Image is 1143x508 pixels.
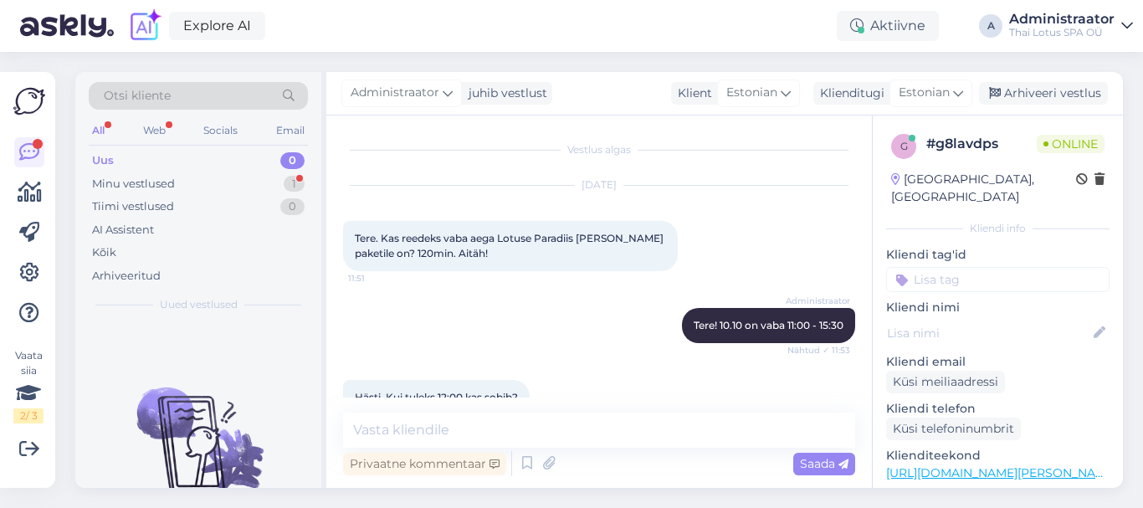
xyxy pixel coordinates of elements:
[786,295,850,307] span: Administraator
[351,84,439,102] span: Administraator
[886,418,1021,440] div: Küsi telefoninumbrit
[979,82,1108,105] div: Arhiveeri vestlus
[886,447,1110,464] p: Klienditeekond
[886,353,1110,371] p: Kliendi email
[355,391,518,403] span: Hästi. Kui tuleks 12:00 kas sobib?
[787,344,850,357] span: Nähtud ✓ 11:53
[104,87,171,105] span: Otsi kliente
[886,299,1110,316] p: Kliendi nimi
[726,84,777,102] span: Estonian
[1037,135,1105,153] span: Online
[92,176,175,192] div: Minu vestlused
[280,152,305,169] div: 0
[800,456,848,471] span: Saada
[813,85,884,102] div: Klienditugi
[886,246,1110,264] p: Kliendi tag'id
[13,85,45,117] img: Askly Logo
[886,371,1005,393] div: Küsi meiliaadressi
[127,8,162,44] img: explore-ai
[886,465,1117,480] a: [URL][DOMAIN_NAME][PERSON_NAME]
[348,272,411,285] span: 11:51
[886,267,1110,292] input: Lisa tag
[75,357,321,508] img: No chats
[891,171,1076,206] div: [GEOGRAPHIC_DATA], [GEOGRAPHIC_DATA]
[355,232,666,259] span: Tere. Kas reedeks vaba aega Lotuse Paradiis [PERSON_NAME] paketile on? 120min. Aitäh!
[140,120,169,141] div: Web
[200,120,241,141] div: Socials
[13,408,44,423] div: 2 / 3
[92,268,161,285] div: Arhiveeritud
[886,221,1110,236] div: Kliendi info
[92,222,154,239] div: AI Assistent
[92,198,174,215] div: Tiimi vestlused
[92,244,116,261] div: Kõik
[694,319,843,331] span: Tere! 10.10 on vaba 11:00 - 15:30
[343,142,855,157] div: Vestlus algas
[899,84,950,102] span: Estonian
[1009,13,1133,39] a: AdministraatorThai Lotus SPA OÜ
[979,14,1002,38] div: A
[343,453,506,475] div: Privaatne kommentaar
[900,140,908,152] span: g
[886,400,1110,418] p: Kliendi telefon
[1009,13,1115,26] div: Administraator
[13,348,44,423] div: Vaata siia
[886,487,1110,502] p: Vaata edasi ...
[926,134,1037,154] div: # g8lavdps
[89,120,108,141] div: All
[462,85,547,102] div: juhib vestlust
[169,12,265,40] a: Explore AI
[160,297,238,312] span: Uued vestlused
[280,198,305,215] div: 0
[343,177,855,192] div: [DATE]
[671,85,712,102] div: Klient
[837,11,939,41] div: Aktiivne
[1009,26,1115,39] div: Thai Lotus SPA OÜ
[887,324,1090,342] input: Lisa nimi
[284,176,305,192] div: 1
[273,120,308,141] div: Email
[92,152,114,169] div: Uus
